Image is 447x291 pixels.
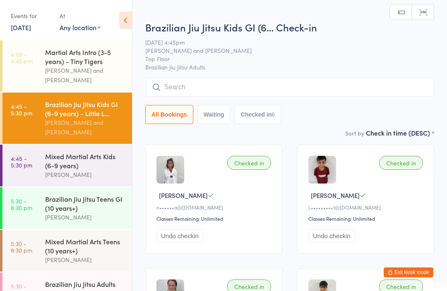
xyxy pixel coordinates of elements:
span: [PERSON_NAME] [159,191,208,200]
div: [PERSON_NAME] and [PERSON_NAME] [45,118,125,137]
div: L•••••••••1@[DOMAIN_NAME] [308,204,425,211]
span: Top Floor [145,55,421,63]
a: 4:00 -4:45 pmMartial Arts Intro (3-5 years) - Tiny Tigers[PERSON_NAME] and [PERSON_NAME] [2,41,132,92]
a: 5:30 -6:30 pmMixed Martial Arts Teens (10 years+)[PERSON_NAME] [2,230,132,272]
div: Checked in [227,156,271,170]
div: Checked in [379,156,423,170]
span: Brazilian Jiu Jitsu Adults [145,63,434,71]
span: [PERSON_NAME] and [PERSON_NAME] [145,46,421,55]
img: image1741672444.png [308,156,336,184]
div: Classes Remaining: Unlimited [156,215,274,222]
div: Classes Remaining: Unlimited [308,215,425,222]
a: 4:45 -5:30 pmBrazilian Jiu Jitsu Kids GI (6-9 years) - Little L...[PERSON_NAME] and [PERSON_NAME] [2,93,132,144]
div: Martial Arts Intro (3-5 years) - Tiny Tigers [45,48,125,66]
button: Checked in6 [235,105,281,124]
time: 5:30 - 6:30 pm [11,240,32,253]
div: [PERSON_NAME] and [PERSON_NAME] [45,66,125,85]
div: [PERSON_NAME] [45,170,125,179]
div: Brazilian Jiu Jitsu Teens GI (10 years+) [45,194,125,212]
button: Undo checkin [156,229,203,242]
input: Search [145,78,434,97]
button: All Bookings [145,105,193,124]
time: 5:30 - 6:30 pm [11,198,32,211]
span: [DATE] 4:45pm [145,38,421,46]
div: Mixed Martial Arts Teens (10 years+) [45,237,125,255]
a: 4:45 -5:30 pmMixed Martial Arts Kids (6-9 years)[PERSON_NAME] [2,145,132,186]
div: 6 [272,111,275,118]
button: Exit kiosk mode [384,267,433,277]
div: Check in time (DESC) [366,128,434,137]
div: Any location [60,23,101,32]
div: n••••••a@[DOMAIN_NAME] [156,204,274,211]
div: At [60,9,101,23]
time: 4:45 - 5:30 pm [11,103,32,116]
button: Waiting [197,105,231,124]
div: Events for [11,9,51,23]
div: [PERSON_NAME] [45,212,125,222]
label: Sort by [345,129,364,137]
a: 5:30 -6:30 pmBrazilian Jiu Jitsu Teens GI (10 years+)[PERSON_NAME] [2,187,132,229]
img: image1736921211.png [156,156,184,184]
span: [PERSON_NAME] [311,191,360,200]
time: 4:00 - 4:45 pm [11,51,33,64]
a: [DATE] [11,23,31,32]
button: Undo checkin [308,229,355,242]
div: Mixed Martial Arts Kids (6-9 years) [45,152,125,170]
div: [PERSON_NAME] [45,255,125,265]
h2: Brazilian Jiu Jitsu Kids GI (6… Check-in [145,20,434,34]
time: 4:45 - 5:30 pm [11,155,32,168]
div: Brazilian Jiu Jitsu Kids GI (6-9 years) - Little L... [45,100,125,118]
